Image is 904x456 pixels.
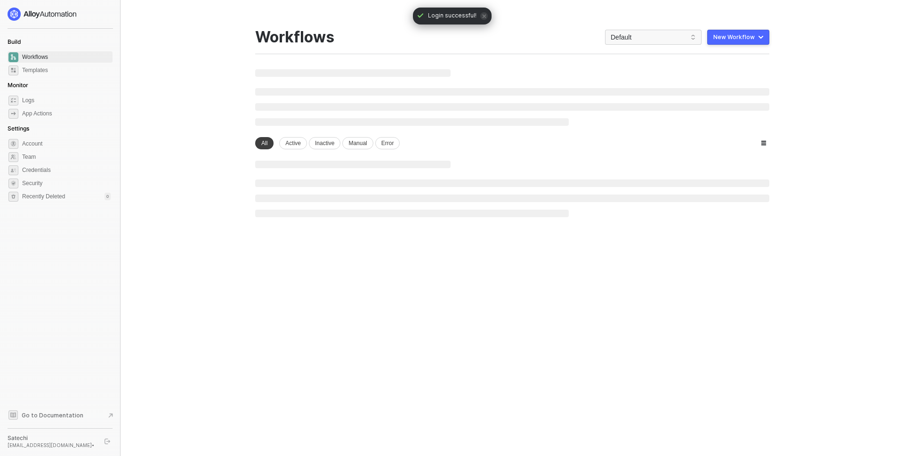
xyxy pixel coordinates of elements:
span: Templates [22,65,111,76]
div: All [255,137,274,149]
a: logo [8,8,113,21]
span: logout [105,439,110,444]
span: Build [8,38,21,45]
div: Error [375,137,400,149]
img: logo [8,8,77,21]
span: Security [22,178,111,189]
div: 0 [105,193,111,200]
span: Default [611,30,696,44]
span: icon-app-actions [8,109,18,119]
span: Credentials [22,164,111,176]
span: team [8,152,18,162]
span: Logs [22,95,111,106]
span: Recently Deleted [22,193,65,201]
span: Monitor [8,81,28,89]
div: Workflows [255,28,334,46]
span: icon-logs [8,96,18,106]
div: Satechi [8,434,96,442]
div: App Actions [22,110,52,118]
span: documentation [8,410,18,420]
span: marketplace [8,65,18,75]
span: icon-check [417,12,424,19]
span: security [8,179,18,188]
span: Account [22,138,111,149]
span: Team [22,151,111,163]
div: [EMAIL_ADDRESS][DOMAIN_NAME] • [8,442,96,448]
div: Active [279,137,307,149]
span: settings [8,139,18,149]
span: settings [8,192,18,202]
a: Knowledge Base [8,409,113,421]
span: Login successful! [428,11,476,21]
span: Go to Documentation [22,411,83,419]
span: dashboard [8,52,18,62]
span: document-arrow [106,411,115,420]
button: New Workflow [707,30,769,45]
div: Inactive [309,137,340,149]
span: Settings [8,125,29,132]
div: Manual [342,137,373,149]
span: icon-close [480,12,488,20]
div: New Workflow [713,33,755,41]
span: Workflows [22,51,111,63]
span: credentials [8,165,18,175]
